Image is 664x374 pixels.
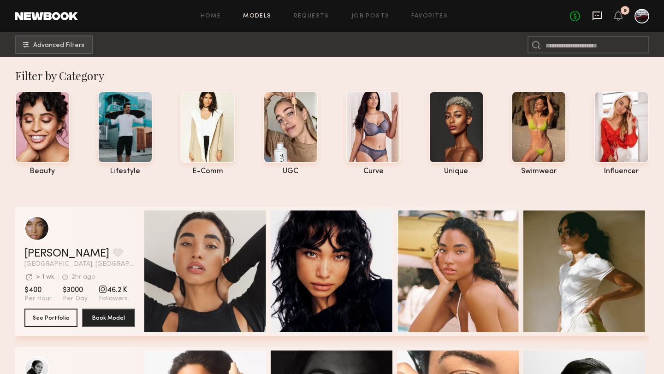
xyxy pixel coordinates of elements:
div: beauty [15,168,70,175]
div: > 1 wk [36,274,54,280]
span: 46.2 K [99,286,128,295]
div: 2hr ago [71,274,95,280]
div: 9 [623,8,627,13]
span: [GEOGRAPHIC_DATA], [GEOGRAPHIC_DATA] [24,261,135,268]
button: See Portfolio [24,309,77,327]
div: influencer [594,168,649,175]
a: Favorites [411,13,448,19]
span: Followers [99,295,128,303]
div: Filter by Category [15,68,649,83]
div: lifestyle [98,168,153,175]
span: $3000 [63,286,88,295]
a: Job Posts [351,13,390,19]
span: Per Hour [24,295,52,303]
span: $400 [24,286,52,295]
a: Models [243,13,271,19]
a: Home [201,13,221,19]
button: Book Model [82,309,135,327]
div: swimwear [511,168,566,175]
span: Per Day [63,295,88,303]
a: Requests [294,13,329,19]
div: unique [429,168,484,175]
a: [PERSON_NAME] [24,248,109,259]
div: UGC [263,168,318,175]
div: curve [346,168,401,175]
div: e-comm [180,168,235,175]
span: Advanced Filters [33,42,84,49]
button: Advanced Filters [15,35,93,54]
